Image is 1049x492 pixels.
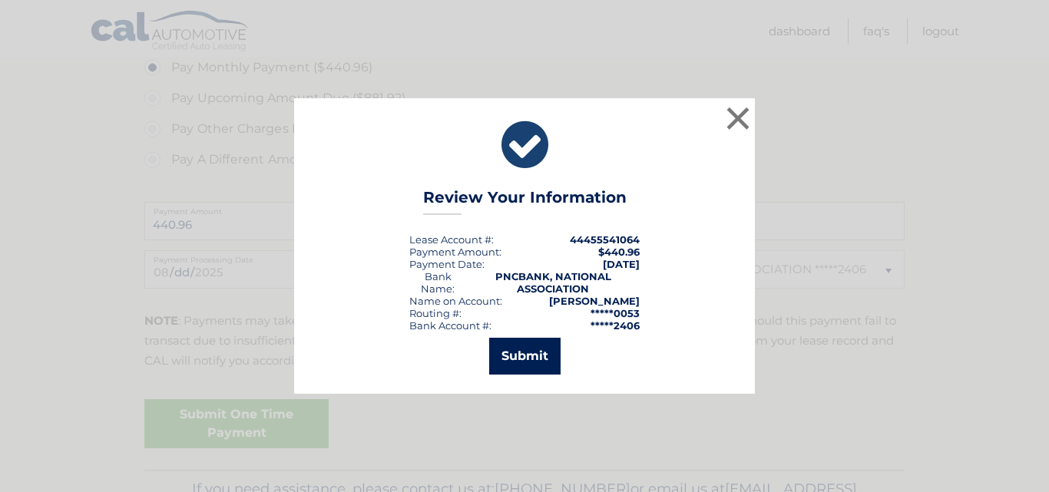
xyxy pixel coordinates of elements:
div: Routing #: [409,307,462,319]
button: × [723,103,753,134]
div: Name on Account: [409,295,502,307]
h3: Review Your Information [423,188,627,215]
div: : [409,258,485,270]
strong: 44455541064 [570,233,640,246]
strong: PNCBANK, NATIONAL ASSOCIATION [495,270,611,295]
span: Payment Date [409,258,482,270]
div: Bank Name: [409,270,466,295]
button: Submit [489,338,561,375]
div: Payment Amount: [409,246,501,258]
span: $440.96 [598,246,640,258]
span: [DATE] [603,258,640,270]
div: Lease Account #: [409,233,494,246]
div: Bank Account #: [409,319,491,332]
strong: [PERSON_NAME] [549,295,640,307]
